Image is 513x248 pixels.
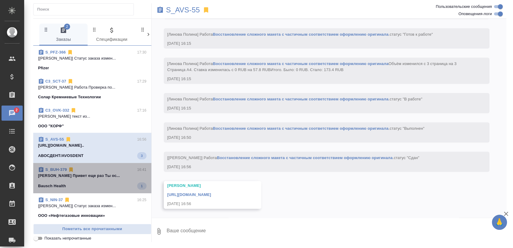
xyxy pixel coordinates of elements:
[37,226,148,233] span: Пометить все прочитанными
[68,167,74,173] svg: Отписаться
[167,61,458,72] span: [Линова Полина] Работа Объём изменился c 3 страница на 3 Страница А4. Ставка изменилась c 0 RUB н...
[45,108,69,113] a: C3_OVK-332
[38,142,147,148] p: [URL][DOMAIN_NAME]..
[38,113,147,119] p: [PERSON_NAME] текст из...
[492,215,507,230] button: 🙏
[44,235,91,241] span: Показать непрочитанные
[213,126,389,131] a: Восстановление сложного макета с частичным соответствием оформлению оригинала
[45,197,63,202] a: S_NIN-37
[137,153,146,159] span: 3
[45,137,64,142] a: S_AVS-55
[45,50,66,54] a: S_PFZ-366
[38,84,147,90] p: [[PERSON_NAME]] Работа Проверка по...
[436,4,492,10] span: Пользовательские сообщения
[167,155,420,160] span: [[PERSON_NAME]] Работа .
[213,32,389,37] a: Восстановление сложного макета с частичным соответствием оформлению оригинала
[38,183,66,189] p: Bausch Health
[38,213,105,219] p: ООО «Нефтегазовые инновации»
[167,32,433,37] span: [Линова Полина] Работа .
[390,32,433,37] span: статус "Готов к работе"
[33,193,151,222] div: S_NIN-3716:25[[PERSON_NAME]] Статус заказа измен...ООО «Нефтегазовые инновации»
[64,24,70,30] span: 2
[167,192,211,197] a: [URL][DOMAIN_NAME]
[38,173,147,179] p: [PERSON_NAME] Привет еще раз Ты ос...
[494,216,505,229] span: 🙏
[38,94,101,100] p: Солар Кремниевые Технологии
[38,55,147,61] p: [[PERSON_NAME]] Статус заказа измен...
[137,78,147,84] p: 17:29
[167,105,469,111] div: [DATE] 16:15
[390,126,424,131] span: статус "Выполнен"
[67,49,73,55] svg: Отписаться
[458,11,492,17] span: Оповещения-логи
[33,224,151,234] button: Пометить все прочитанными
[33,104,151,133] div: C3_OVK-33217:16[PERSON_NAME] текст из...ООО "КОРФ"
[38,203,147,209] p: [[PERSON_NAME]] Статус заказа измен...
[33,163,151,193] div: S_BUH-37916:41[PERSON_NAME] Привет еще раз Ты ос...Bausch Health1
[65,136,71,142] svg: Отписаться
[37,5,134,14] input: Поиск
[213,97,389,101] a: Восстановление сложного макета с частичным соответствием оформлению оригинала
[70,107,76,113] svg: Отписаться
[167,97,422,101] span: [Линова Полина] Работа .
[137,183,146,189] span: 1
[2,106,23,121] a: 2
[167,135,469,141] div: [DATE] 16:50
[45,167,67,172] a: S_BUH-379
[213,61,389,66] a: Восстановление сложного макета с частичным соответствием оформлению оригинала
[38,153,83,159] p: АВОСДЕНТ/AVOSDENT
[166,7,200,13] a: S_AVS-55
[38,65,49,71] p: Pfizer
[38,123,64,129] p: ООО "КОРФ"
[390,97,422,101] span: статус "В работе"
[92,27,97,32] svg: Зажми и перетащи, чтобы поменять порядок вкладок
[137,49,147,55] p: 17:30
[140,27,181,43] span: Клиенты
[33,75,151,104] div: C3_SCT-3717:29[[PERSON_NAME]] Работа Проверка по...Солар Кремниевые Технологии
[394,155,419,160] span: статус "Сдан"
[45,79,66,83] a: C3_SCT-37
[167,41,469,47] div: [DATE] 16:15
[137,167,147,173] p: 16:41
[33,133,151,163] div: S_AVS-5516:56[URL][DOMAIN_NAME]..АВОСДЕНТ/AVOSDENT3
[167,76,469,82] div: [DATE] 16:15
[271,67,344,72] span: Итого. Было: 0 RUB. Стало: 173.4 RUB
[43,27,49,32] svg: Зажми и перетащи, чтобы поменять порядок вкладок
[64,197,70,203] svg: Отписаться
[167,201,240,207] div: [DATE] 16:56
[12,107,21,113] span: 2
[33,46,151,75] div: S_PFZ-36617:30[[PERSON_NAME]] Статус заказа измен...Pfizer
[91,27,132,43] span: Спецификации
[67,78,73,84] svg: Отписаться
[137,107,147,113] p: 17:16
[137,197,147,203] p: 16:25
[167,126,424,131] span: [Линова Полина] Работа .
[217,155,393,160] a: Восстановление сложного макета с частичным соответствием оформлению оригинала
[137,136,147,142] p: 16:56
[167,164,469,170] div: [DATE] 16:56
[43,27,84,43] span: Заказы
[167,183,240,189] div: [PERSON_NAME]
